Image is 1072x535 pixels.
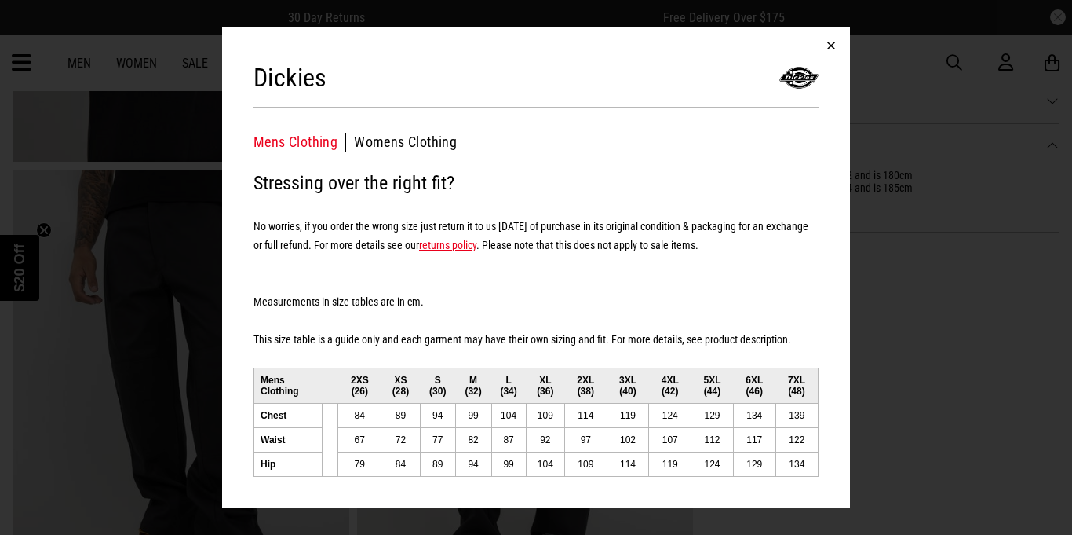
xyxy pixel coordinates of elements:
[338,403,381,427] td: 84
[526,427,564,452] td: 92
[420,368,455,403] td: S (30)
[649,452,691,476] td: 119
[253,62,327,93] h2: Dickies
[491,452,526,476] td: 99
[733,427,775,452] td: 117
[775,452,818,476] td: 134
[381,403,421,427] td: 89
[338,427,381,452] td: 67
[564,427,607,452] td: 97
[607,403,649,427] td: 119
[419,239,476,251] a: returns policy
[455,427,491,452] td: 82
[649,403,691,427] td: 124
[420,403,455,427] td: 94
[649,368,691,403] td: 4XL (42)
[420,427,455,452] td: 77
[733,452,775,476] td: 129
[253,273,819,349] h5: Measurements in size tables are in cm. This size table is a guide only and each garment may have ...
[691,368,734,403] td: 5XL (44)
[253,133,346,152] button: Mens Clothing
[607,368,649,403] td: 3XL (40)
[253,217,819,255] h5: No worries, if you order the wrong size just return it to us [DATE] of purchase in its original c...
[526,452,564,476] td: 104
[775,427,818,452] td: 122
[526,368,564,403] td: XL (36)
[607,452,649,476] td: 114
[455,368,491,403] td: M (32)
[691,452,734,476] td: 124
[775,368,818,403] td: 7XL (48)
[254,403,323,427] td: Chest
[381,427,421,452] td: 72
[338,452,381,476] td: 79
[254,452,323,476] td: Hip
[420,452,455,476] td: 89
[254,427,323,452] td: Waist
[564,368,607,403] td: 2XL (38)
[691,427,734,452] td: 112
[381,368,421,403] td: XS (28)
[381,452,421,476] td: 84
[733,403,775,427] td: 134
[526,403,564,427] td: 109
[649,427,691,452] td: 107
[607,427,649,452] td: 102
[455,403,491,427] td: 99
[338,368,381,403] td: 2XS (26)
[491,368,526,403] td: L (34)
[491,403,526,427] td: 104
[691,403,734,427] td: 129
[779,58,819,97] img: Dickies
[775,403,818,427] td: 139
[354,133,457,152] button: Womens Clothing
[13,6,60,53] button: Open LiveChat chat widget
[564,452,607,476] td: 109
[455,452,491,476] td: 94
[733,368,775,403] td: 6XL (46)
[254,368,323,403] td: Mens Clothing
[564,403,607,427] td: 114
[491,427,526,452] td: 87
[253,167,819,199] h2: Stressing over the right fit?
